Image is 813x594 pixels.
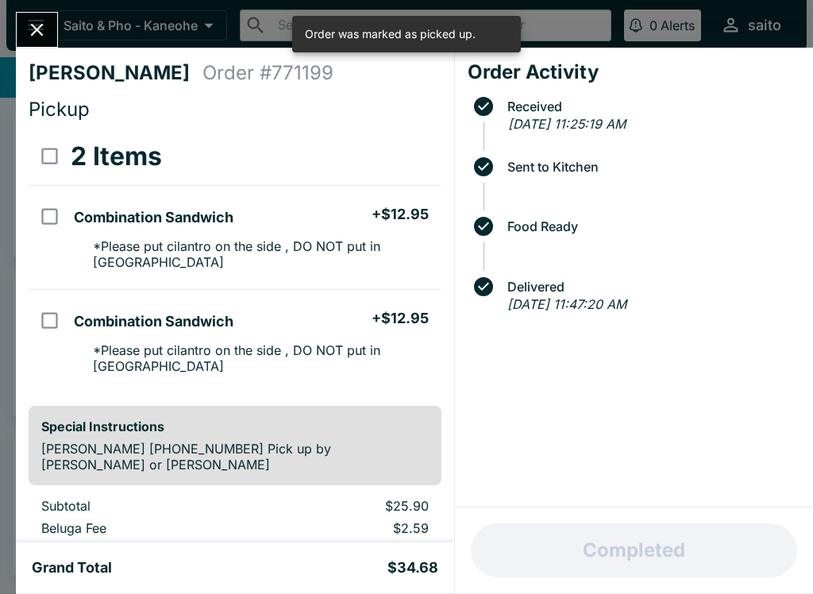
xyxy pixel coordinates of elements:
h4: [PERSON_NAME] [29,61,202,85]
button: Close [17,13,57,47]
p: Subtotal [41,498,247,514]
h5: + $12.95 [372,205,429,224]
span: Sent to Kitchen [499,160,800,174]
span: Delivered [499,280,800,294]
table: orders table [29,128,441,393]
h5: Combination Sandwich [74,208,233,227]
h5: $34.68 [387,558,438,577]
p: * Please put cilantro on the side , DO NOT put in [GEOGRAPHIC_DATA] [80,342,428,374]
h3: 2 Items [71,141,162,172]
p: $2.59 [272,520,428,536]
h4: Order Activity [468,60,800,84]
p: Beluga Fee [41,520,247,536]
h5: Grand Total [32,558,112,577]
span: Pickup [29,98,90,121]
em: [DATE] 11:25:19 AM [508,116,626,132]
div: Order was marked as picked up. [305,21,476,48]
span: Food Ready [499,219,800,233]
p: * Please put cilantro on the side , DO NOT put in [GEOGRAPHIC_DATA] [80,238,428,270]
h6: Special Instructions [41,418,429,434]
h5: Combination Sandwich [74,312,233,331]
p: [PERSON_NAME] [PHONE_NUMBER] Pick up by [PERSON_NAME] or [PERSON_NAME] [41,441,429,472]
span: Received [499,99,800,114]
em: [DATE] 11:47:20 AM [507,296,626,312]
h4: Order # 771199 [202,61,333,85]
h5: + $12.95 [372,309,429,328]
p: $25.90 [272,498,428,514]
